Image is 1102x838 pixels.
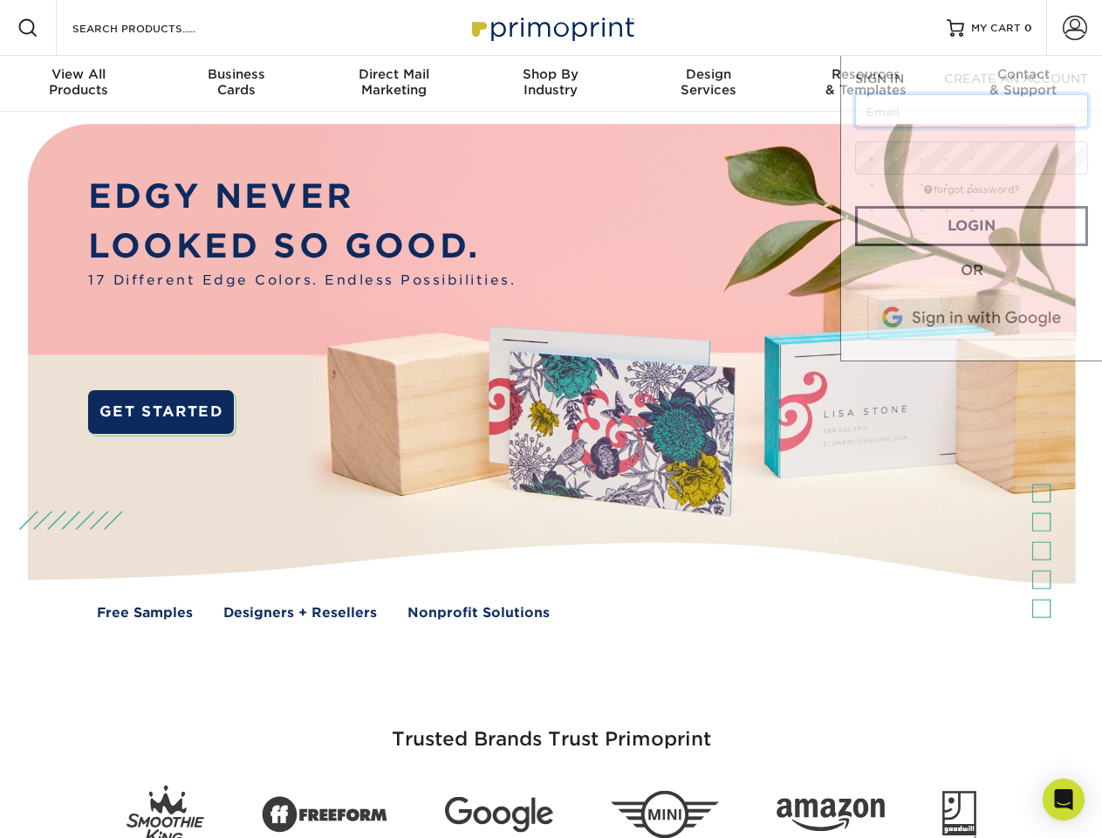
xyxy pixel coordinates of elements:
[855,260,1088,281] div: OR
[855,206,1088,246] a: Login
[445,797,553,833] img: Google
[97,603,193,623] a: Free Samples
[630,56,787,112] a: DesignServices
[1043,779,1085,821] div: Open Intercom Messenger
[472,66,629,82] span: Shop By
[630,66,787,98] div: Services
[787,66,944,82] span: Resources
[71,17,241,38] input: SEARCH PRODUCTS.....
[944,72,1088,86] span: CREATE AN ACCOUNT
[855,94,1088,127] input: Email
[315,56,472,112] a: Direct MailMarketing
[88,390,234,434] a: GET STARTED
[971,21,1021,36] span: MY CART
[407,603,550,623] a: Nonprofit Solutions
[942,791,976,838] img: Goodwill
[630,66,787,82] span: Design
[157,66,314,82] span: Business
[4,785,148,832] iframe: Google Customer Reviews
[787,56,944,112] a: Resources& Templates
[157,66,314,98] div: Cards
[472,66,629,98] div: Industry
[88,172,516,222] p: EDGY NEVER
[88,271,516,291] span: 17 Different Edge Colors. Endless Possibilities.
[464,9,639,46] img: Primoprint
[223,603,377,623] a: Designers + Resellers
[315,66,472,82] span: Direct Mail
[472,56,629,112] a: Shop ByIndustry
[315,66,472,98] div: Marketing
[88,222,516,271] p: LOOKED SO GOOD.
[924,184,1019,196] a: forgot password?
[157,56,314,112] a: BusinessCards
[777,799,885,832] img: Amazon
[1024,22,1032,34] span: 0
[855,72,904,86] span: SIGN IN
[787,66,944,98] div: & Templates
[41,686,1062,772] h3: Trusted Brands Trust Primoprint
